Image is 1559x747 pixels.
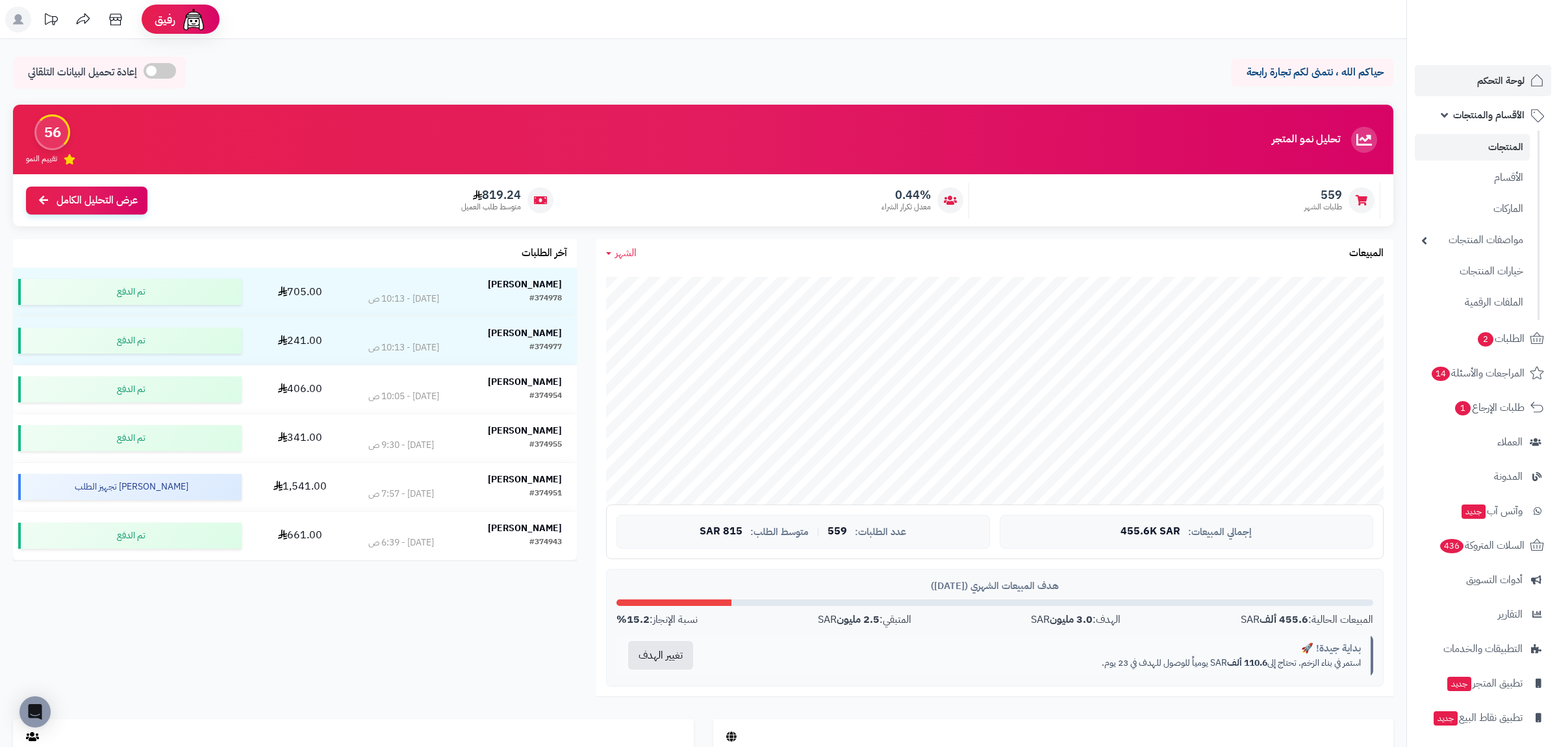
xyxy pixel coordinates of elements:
[1260,612,1308,627] strong: 455.6 ألف
[1415,323,1551,354] a: الطلبات2
[529,293,562,306] div: #374978
[881,188,931,202] span: 0.44%
[616,579,1373,593] div: هدف المبيعات الشهري ([DATE])
[247,463,353,511] td: 1,541.00
[1477,72,1525,90] span: لوحة التحكم
[28,65,137,80] span: إعادة تحميل البيانات التلقائي
[34,7,67,36] a: تحديثات المنصة
[1454,399,1525,417] span: طلبات الإرجاع
[1443,640,1523,658] span: التطبيقات والخدمات
[488,375,562,389] strong: [PERSON_NAME]
[1415,633,1551,664] a: التطبيقات والخدمات
[1415,702,1551,733] a: تطبيق نقاط البيعجديد
[368,293,439,306] div: [DATE] - 10:13 ص
[247,268,353,316] td: 705.00
[1497,433,1523,451] span: العملاء
[1455,401,1471,415] span: 1
[1304,188,1342,202] span: 559
[461,188,521,202] span: 819.24
[1304,202,1342,213] span: طلبات الشهر
[1121,526,1180,538] span: 455.6K SAR
[715,642,1361,655] div: بداية جيدة! 🚀
[715,657,1361,670] p: استمر في بناء الزخم. تحتاج إلى SAR يومياً للوصول للهدف في 23 يوم.
[488,326,562,340] strong: [PERSON_NAME]
[368,488,434,501] div: [DATE] - 7:57 ص
[1415,599,1551,630] a: التقارير
[1415,289,1530,317] a: الملفات الرقمية
[628,641,693,670] button: تغيير الهدف
[1415,195,1530,223] a: الماركات
[522,248,567,259] h3: آخر الطلبات
[19,696,51,727] div: Open Intercom Messenger
[488,521,562,535] strong: [PERSON_NAME]
[57,193,138,208] span: عرض التحليل الكامل
[837,612,880,627] strong: 2.5 مليون
[247,512,353,560] td: 661.00
[1415,530,1551,561] a: السلات المتروكة436
[488,278,562,291] strong: [PERSON_NAME]
[1241,65,1384,80] p: حياكم الله ، نتمنى لكم تجارة رابحة
[1415,392,1551,423] a: طلبات الإرجاع1
[368,439,434,452] div: [DATE] - 9:30 ص
[1188,527,1252,538] span: إجمالي المبيعات:
[18,279,242,305] div: تم الدفع
[1415,257,1530,285] a: خيارات المنتجات
[1440,539,1464,553] span: 436
[1471,35,1547,62] img: logo-2.png
[855,527,906,538] span: عدد الطلبات:
[881,202,931,213] span: معدل تكرار الشراء
[616,612,698,627] div: نسبة الإنجاز:
[818,612,911,627] div: المتبقي: SAR
[529,341,562,354] div: #374977
[750,527,809,538] span: متوسط الطلب:
[247,414,353,462] td: 341.00
[247,317,353,365] td: 241.00
[529,488,562,501] div: #374951
[1415,668,1551,699] a: تطبيق المتجرجديد
[828,526,847,538] span: 559
[1447,677,1471,691] span: جديد
[1446,674,1523,692] span: تطبيق المتجر
[18,425,242,451] div: تم الدفع
[1434,711,1458,726] span: جديد
[1031,612,1121,627] div: الهدف: SAR
[529,536,562,549] div: #374943
[1415,358,1551,389] a: المراجعات والأسئلة14
[1415,164,1530,192] a: الأقسام
[181,7,207,33] img: ai-face.png
[1241,612,1373,627] div: المبيعات الحالية: SAR
[1462,505,1486,519] span: جديد
[1272,134,1340,146] h3: تحليل نمو المتجر
[18,328,242,354] div: تم الدفع
[1227,656,1267,670] strong: 110.6 ألف
[1439,536,1525,555] span: السلات المتروكة
[1466,571,1523,589] span: أدوات التسويق
[368,536,434,549] div: [DATE] - 6:39 ص
[1460,502,1523,520] span: وآتس آب
[529,439,562,452] div: #374955
[368,341,439,354] div: [DATE] - 10:13 ص
[1415,134,1530,161] a: المنتجات
[615,245,637,261] span: الشهر
[368,390,439,403] div: [DATE] - 10:05 ص
[606,246,637,261] a: الشهر
[18,376,242,402] div: تم الدفع
[26,153,57,164] span: تقييم النمو
[1415,564,1551,596] a: أدوات التسويق
[1415,65,1551,96] a: لوحة التحكم
[18,523,242,549] div: تم الدفع
[1415,426,1551,458] a: العملاء
[700,526,742,538] span: 815 SAR
[1430,364,1525,382] span: المراجعات والأسئلة
[1415,226,1530,254] a: مواصفات المنتجات
[817,527,820,536] span: |
[155,12,175,27] span: رفيق
[18,474,242,500] div: [PERSON_NAME] تجهيز الطلب
[616,612,650,627] strong: 15.2%
[1477,330,1525,348] span: الطلبات
[1494,467,1523,486] span: المدونة
[1453,106,1525,124] span: الأقسام والمنتجات
[1415,461,1551,492] a: المدونة
[529,390,562,403] div: #374954
[1050,612,1093,627] strong: 3.0 مليون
